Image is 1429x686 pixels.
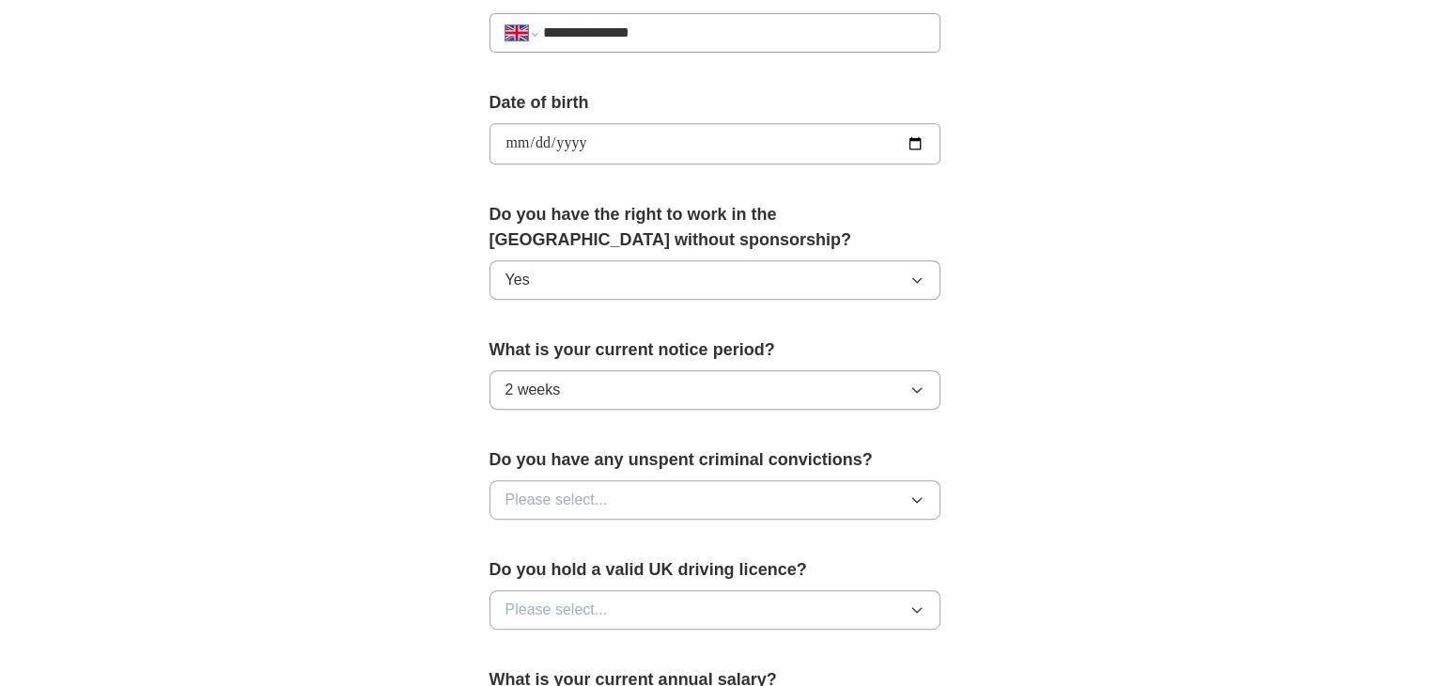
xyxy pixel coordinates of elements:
label: Date of birth [489,90,940,116]
button: 2 weeks [489,370,940,410]
label: Do you hold a valid UK driving licence? [489,557,940,583]
span: Please select... [505,489,608,511]
button: Yes [489,260,940,300]
span: Yes [505,269,530,291]
label: Do you have the right to work in the [GEOGRAPHIC_DATA] without sponsorship? [489,202,940,253]
label: Do you have any unspent criminal convictions? [489,447,940,473]
label: What is your current notice period? [489,337,940,363]
button: Please select... [489,480,940,520]
span: Please select... [505,599,608,621]
button: Please select... [489,590,940,630]
span: 2 weeks [505,379,561,401]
